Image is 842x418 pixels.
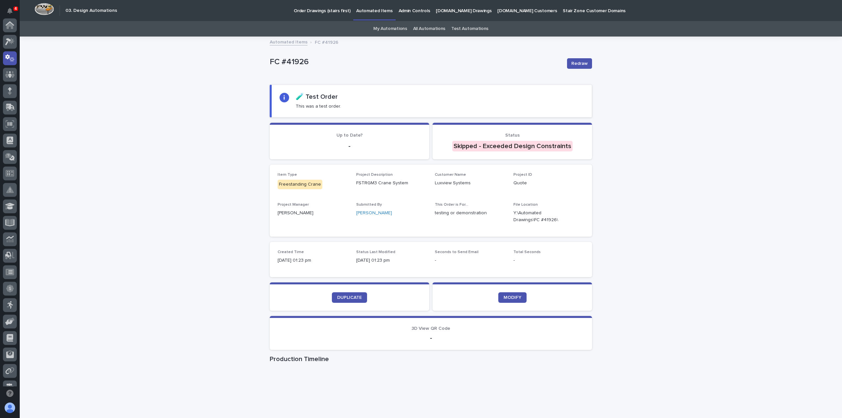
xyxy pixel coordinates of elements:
p: FC #41926 [270,57,562,67]
span: Submitted By [356,203,382,207]
p: testing or demonstration [435,210,506,217]
span: Customer Name [435,173,466,177]
span: Redraw [571,60,588,67]
a: Test Automations [451,21,488,37]
div: Skipped - Exceeded Design Constraints [452,141,573,151]
a: All Automations [413,21,445,37]
button: Open support chat [3,386,17,400]
p: - [278,142,421,150]
span: Project Manager [278,203,309,207]
span: Total Seconds [513,250,541,254]
p: - [513,257,584,264]
a: [PERSON_NAME] [356,210,392,217]
a: DUPLICATE [332,292,367,303]
a: My Automations [373,21,407,37]
span: MODIFY [504,295,521,300]
p: [PERSON_NAME] [278,210,348,217]
div: Notifications4 [8,8,17,18]
span: 3D View QR Code [411,326,450,331]
h1: Production Timeline [270,355,592,363]
h2: 03. Design Automations [65,8,117,13]
button: Notifications [3,4,17,18]
span: File Location [513,203,538,207]
: Y:\Automated Drawings\FC #41926\ [513,210,568,223]
p: This was a test order. [296,103,341,109]
span: Up to Date? [336,133,363,138]
h2: 🧪 Test Order [296,93,338,101]
p: FSTRGM3 Crane System [356,180,427,187]
p: [DATE] 01:23 pm [278,257,348,264]
span: Project ID [513,173,532,177]
span: Seconds to Send Email [435,250,479,254]
a: MODIFY [498,292,527,303]
span: Status Last Modified [356,250,395,254]
div: Freestanding Crane [278,180,322,189]
img: Workspace Logo [35,3,54,15]
p: Quote [513,180,584,187]
p: [DATE] 01:23 pm [356,257,427,264]
span: Project Description [356,173,393,177]
span: DUPLICATE [337,295,362,300]
a: Automated Items [270,38,308,45]
button: Redraw [567,58,592,69]
p: - [278,334,584,342]
button: users-avatar [3,401,17,415]
p: Luxview Systems [435,180,506,187]
span: Item Type [278,173,297,177]
span: Created Time [278,250,304,254]
span: This Order is For... [435,203,468,207]
p: 4 [14,6,17,11]
span: Status [505,133,520,138]
p: - [435,257,506,264]
p: FC #41926 [315,38,338,45]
